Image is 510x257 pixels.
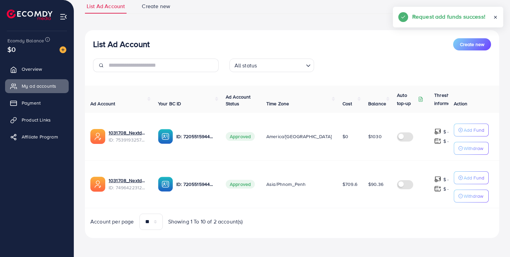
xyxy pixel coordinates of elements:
[454,171,489,184] button: Add Fund
[7,44,16,54] span: $0
[464,144,483,152] p: Withdraw
[22,100,41,106] span: Payment
[22,66,42,72] span: Overview
[454,142,489,155] button: Withdraw
[109,129,147,143] div: <span class='underline'>1031708_Nextday_TTS</span></br>7539193257029550098
[109,129,147,136] a: 1031708_Nextday_TTS
[7,37,44,44] span: Ecomdy Balance
[368,133,382,140] span: $1030
[229,59,314,72] div: Search for option
[22,83,56,89] span: My ad accounts
[443,175,452,184] p: $ ---
[109,136,147,143] span: ID: 7539193257029550098
[176,180,215,188] p: ID: 7205515944947466242
[368,100,386,107] span: Balance
[481,227,505,252] iframe: Chat
[60,46,66,53] img: image
[454,190,489,202] button: Withdraw
[460,41,484,48] span: Create new
[5,96,69,110] a: Payment
[259,59,303,70] input: Search for option
[158,129,173,144] img: ic-ba-acc.ded83a64.svg
[90,100,115,107] span: Ad Account
[226,132,255,141] span: Approved
[434,137,441,145] img: top-up amount
[90,218,134,226] span: Account per page
[109,177,147,191] div: <span class='underline'>1031708_Nextday</span></br>7496422312066220048
[434,185,441,192] img: top-up amount
[266,181,306,188] span: Asia/Phnom_Penh
[443,128,452,136] p: $ ---
[453,38,491,50] button: Create new
[226,93,251,107] span: Ad Account Status
[158,177,173,192] img: ic-ba-acc.ded83a64.svg
[109,177,147,184] a: 1031708_Nextday
[90,129,105,144] img: ic-ads-acc.e4c84228.svg
[464,174,484,182] p: Add Fund
[168,218,243,226] span: Showing 1 To 10 of 2 account(s)
[443,185,452,193] p: $ ---
[342,133,348,140] span: $0
[93,39,150,49] h3: List Ad Account
[5,130,69,144] a: Affiliate Program
[443,137,452,145] p: $ ---
[158,100,181,107] span: Your BC ID
[5,79,69,93] a: My ad accounts
[464,192,483,200] p: Withdraw
[22,133,58,140] span: Affiliate Program
[434,91,467,107] p: Threshold information
[397,91,417,107] p: Auto top-up
[454,124,489,136] button: Add Fund
[368,181,383,188] span: $90.36
[266,133,332,140] span: America/[GEOGRAPHIC_DATA]
[87,2,125,10] span: List Ad Account
[142,2,170,10] span: Create new
[342,100,352,107] span: Cost
[22,116,51,123] span: Product Links
[109,184,147,191] span: ID: 7496422312066220048
[412,12,485,21] h5: Request add funds success!
[7,9,52,20] img: logo
[60,13,67,21] img: menu
[454,100,467,107] span: Action
[434,176,441,183] img: top-up amount
[5,62,69,76] a: Overview
[90,177,105,192] img: ic-ads-acc.e4c84228.svg
[266,100,289,107] span: Time Zone
[5,113,69,127] a: Product Links
[464,126,484,134] p: Add Fund
[233,61,259,70] span: All status
[434,128,441,135] img: top-up amount
[176,132,215,141] p: ID: 7205515944947466242
[342,181,357,188] span: $709.6
[226,180,255,189] span: Approved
